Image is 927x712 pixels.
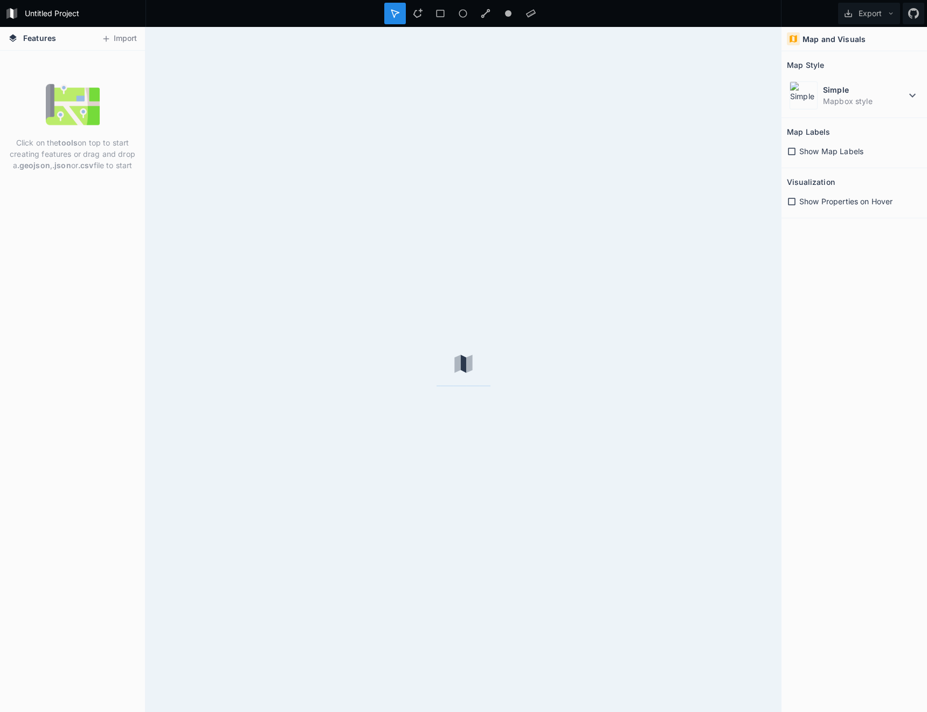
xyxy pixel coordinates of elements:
[17,161,50,170] strong: .geojson
[58,138,78,147] strong: tools
[8,137,137,171] p: Click on the on top to start creating features or drag and drop a , or file to start
[787,123,830,140] h2: Map Labels
[23,32,56,44] span: Features
[96,30,142,47] button: Import
[790,81,818,109] img: Simple
[823,95,906,107] dd: Mapbox style
[799,196,893,207] span: Show Properties on Hover
[52,161,71,170] strong: .json
[823,84,906,95] dt: Simple
[787,57,824,73] h2: Map Style
[46,78,100,132] img: empty
[838,3,900,24] button: Export
[78,161,94,170] strong: .csv
[799,146,863,157] span: Show Map Labels
[787,174,835,190] h2: Visualization
[803,33,866,45] h4: Map and Visuals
